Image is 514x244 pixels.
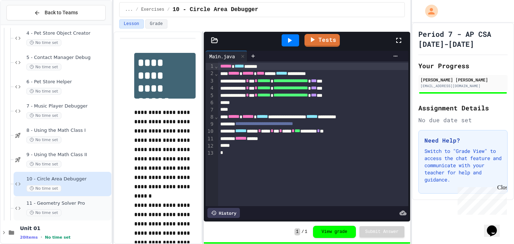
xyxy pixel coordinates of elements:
[119,19,144,29] button: Lesson
[206,99,215,106] div: 6
[26,64,61,70] span: No time set
[206,70,215,77] div: 2
[207,208,240,218] div: History
[294,228,300,235] span: 1
[484,215,507,237] iframe: chat widget
[424,136,502,145] h3: Need Help?
[304,34,340,47] a: Tests
[26,161,61,168] span: No time set
[420,83,505,89] div: [EMAIL_ADDRESS][DOMAIN_NAME]
[418,61,508,71] h2: Your Progress
[125,7,133,13] span: ...
[26,128,110,134] span: 8 - Using the Math Class I
[206,78,215,85] div: 3
[215,71,218,76] span: Fold line
[26,176,110,182] span: 10 - Circle Area Debugger
[313,226,356,238] button: View grade
[136,7,138,13] span: /
[302,229,304,235] span: /
[45,9,78,16] span: Back to Teams
[26,39,61,46] span: No time set
[26,103,110,109] span: 7 - Music Player Debugger
[20,225,110,231] span: Unit 01
[206,135,215,143] div: 11
[215,114,218,120] span: Fold line
[206,143,215,150] div: 12
[206,53,238,60] div: Main.java
[206,51,247,61] div: Main.java
[26,112,61,119] span: No time set
[26,136,61,143] span: No time set
[424,148,502,183] p: Switch to "Grade View" to access the chat feature and communicate with your teacher for help and ...
[206,121,215,128] div: 9
[26,200,110,206] span: 11 - Geometry Solver Pro
[206,128,215,135] div: 10
[26,209,61,216] span: No time set
[206,63,215,70] div: 1
[215,63,218,69] span: Fold line
[172,5,258,14] span: 10 - Circle Area Debugger
[206,92,215,99] div: 5
[26,30,110,36] span: 4 - Pet Store Object Creator
[26,88,61,95] span: No time set
[26,79,110,85] span: 6 - Pet Store Helper
[206,106,215,114] div: 7
[26,55,110,61] span: 5 - Contact Manager Debug
[167,7,170,13] span: /
[418,3,440,19] div: My Account
[26,185,61,192] span: No time set
[45,235,71,240] span: No time set
[418,116,508,124] div: No due date set
[26,152,110,158] span: 9 - Using the Math Class II
[141,7,164,13] span: Exercises
[420,76,505,83] div: [PERSON_NAME] [PERSON_NAME]
[206,114,215,121] div: 8
[418,103,508,113] h2: Assignment Details
[206,150,215,157] div: 13
[145,19,167,29] button: Grade
[41,234,42,240] span: •
[365,229,399,235] span: Submit Answer
[6,5,106,20] button: Back to Teams
[206,85,215,92] div: 4
[418,29,508,49] h1: Period 7 - AP CSA [DATE]-[DATE]
[359,226,404,238] button: Submit Answer
[3,3,49,45] div: Chat with us now!Close
[455,184,507,215] iframe: chat widget
[20,235,38,240] span: 20 items
[305,229,307,235] span: 1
